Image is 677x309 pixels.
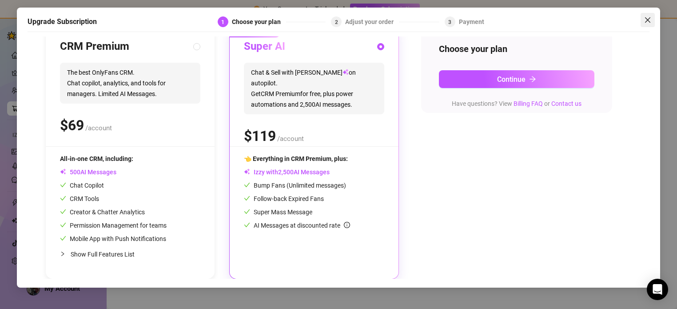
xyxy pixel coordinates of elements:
[647,279,668,300] div: Open Intercom Messenger
[497,75,526,84] span: Continue
[60,222,167,229] span: Permission Management for teams
[60,155,133,162] span: All-in-one CRM, including:
[85,124,112,132] span: /account
[244,63,384,114] span: Chat & Sell with [PERSON_NAME] on autopilot. Get CRM Premium for free, plus power automations and...
[244,195,250,201] span: check
[448,19,451,25] span: 3
[60,195,99,202] span: CRM Tools
[60,244,200,265] div: Show Full Features List
[277,135,304,143] span: /account
[244,40,285,54] h3: Super AI
[244,195,324,202] span: Follow-back Expired Fans
[641,16,655,24] span: Close
[244,182,250,188] span: check
[254,222,350,229] span: AI Messages at discounted rate
[60,182,104,189] span: Chat Copilot
[60,195,66,201] span: check
[60,117,84,134] span: $
[28,16,97,27] h5: Upgrade Subscription
[244,128,276,144] span: $
[60,222,66,228] span: check
[641,13,655,27] button: Close
[60,40,129,54] h3: CRM Premium
[71,251,135,258] span: Show Full Features List
[244,209,250,215] span: check
[60,251,65,257] span: collapsed
[221,19,224,25] span: 1
[452,100,581,107] span: Have questions? View or
[60,209,145,216] span: Creator & Chatter Analytics
[644,16,651,24] span: close
[60,63,200,104] span: The best OnlyFans CRM. Chat copilot, analytics, and tools for managers. Limited AI Messages.
[244,155,348,162] span: 👈 Everything in CRM Premium, plus:
[244,222,250,228] span: check
[60,235,66,241] span: check
[335,19,338,25] span: 2
[439,70,594,88] button: Continuearrow-right
[459,16,484,27] div: Payment
[244,209,312,216] span: Super Mass Message
[529,76,536,83] span: arrow-right
[551,100,581,107] a: Contact us
[345,16,399,27] div: Adjust your order
[514,100,543,107] a: Billing FAQ
[60,182,66,188] span: check
[60,235,166,242] span: Mobile App with Push Notifications
[244,182,346,189] span: Bump Fans (Unlimited messages)
[60,209,66,215] span: check
[439,43,594,55] h4: Choose your plan
[244,169,330,176] span: Izzy with AI Messages
[232,16,286,27] div: Choose your plan
[344,222,350,228] span: info-circle
[60,169,116,176] span: AI Messages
